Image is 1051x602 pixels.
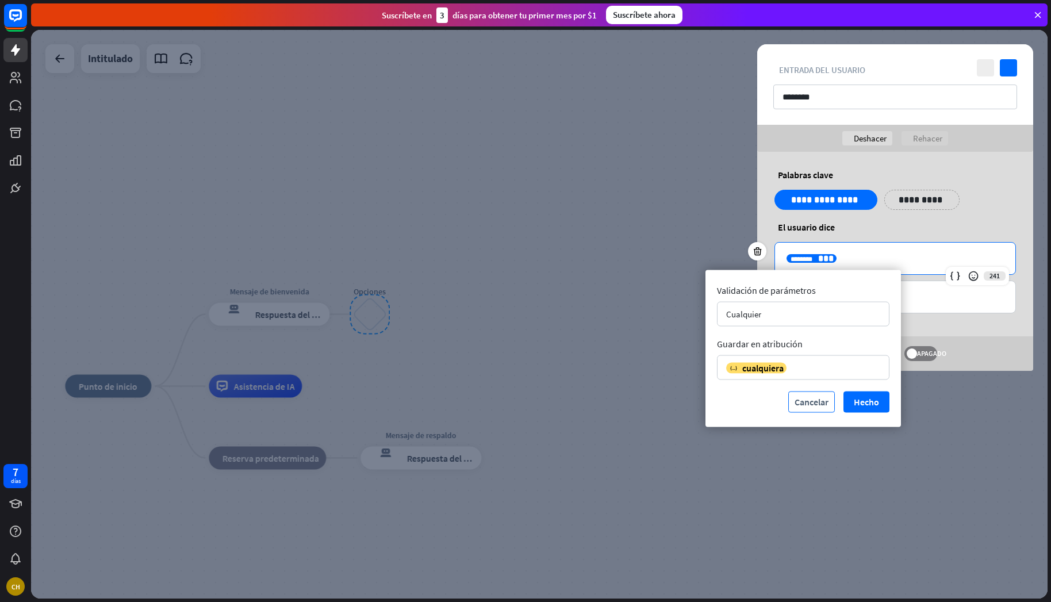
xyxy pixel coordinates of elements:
font: Validación de parámetros [717,285,816,296]
font: Entrada del usuario [779,64,865,75]
font: APAGADO [917,349,946,358]
button: Hecho [843,392,889,413]
font: El usuario dice [778,221,835,233]
font: variable [730,365,737,371]
font: días para obtener tu primer mes por $1 [452,10,597,21]
font: días [11,477,21,485]
font: Cualquier [726,309,761,320]
a: 7 días [3,464,28,488]
font: Rehacer [913,133,942,144]
font: Suscríbete en [382,10,432,21]
font: 7 [13,465,18,479]
button: Abrir el widget de chat LiveChat [9,5,44,39]
font: Guardar en atribución [717,338,803,350]
button: Cancelar [788,392,835,413]
font: Cancelar [795,396,828,408]
font: CH [11,582,20,591]
font: Hecho [854,396,879,408]
font: Suscríbete ahora [613,9,676,20]
font: Palabras clave [778,169,833,181]
font: 3 [440,10,444,21]
font: cualquiera [742,362,784,373]
font: Deshacer [854,133,887,144]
